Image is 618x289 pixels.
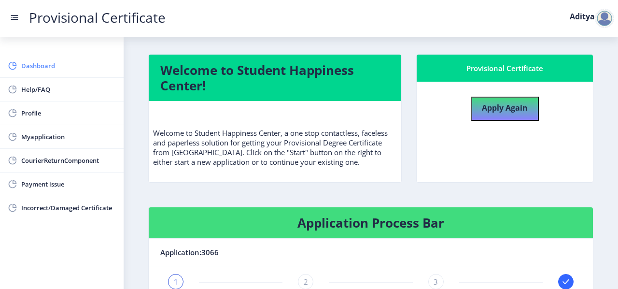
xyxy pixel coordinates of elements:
div: Provisional Certificate [428,62,581,74]
p: Welcome to Student Happiness Center, a one stop contactless, faceless and paperless solution for ... [153,109,397,167]
a: Provisional Certificate [19,13,175,23]
h4: Welcome to Student Happiness Center! [160,62,390,93]
b: Apply Again [482,102,528,113]
span: Myapplication [21,131,116,143]
h4: Application Process Bar [160,215,581,231]
span: Dashboard [21,60,116,72]
span: Payment issue [21,178,116,190]
button: Apply Again [471,97,539,121]
span: 3 [434,277,438,287]
span: Help/FAQ [21,84,116,95]
span: CourierReturnComponent [21,155,116,166]
span: Incorrect/Damaged Certificate [21,202,116,214]
span: 2 [304,277,308,287]
span: 1 [174,277,178,287]
span: Profile [21,107,116,119]
span: Application:3066 [160,246,219,258]
label: Aditya [570,13,595,20]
